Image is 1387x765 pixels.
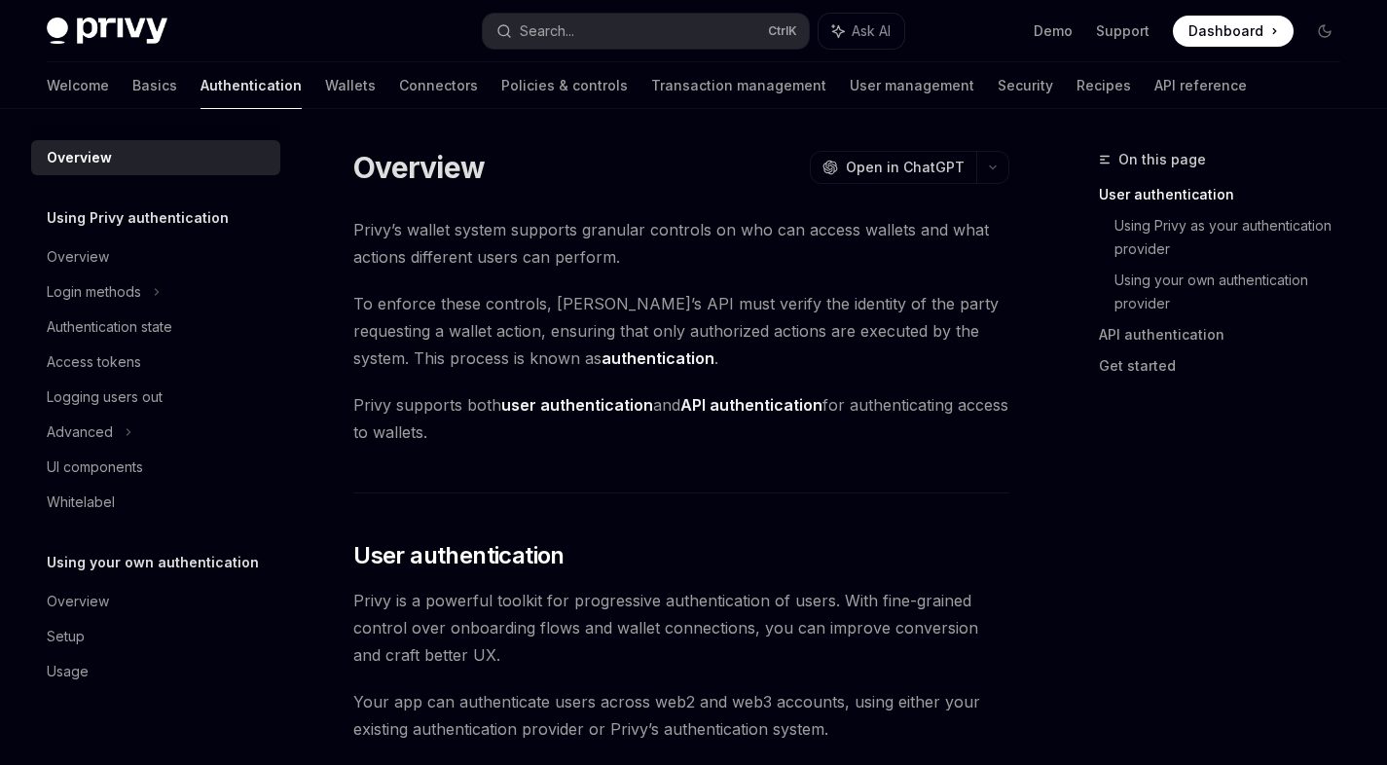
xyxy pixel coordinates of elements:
div: Usage [47,660,89,683]
a: Dashboard [1173,16,1294,47]
div: Whitelabel [47,491,115,514]
strong: user authentication [501,395,653,415]
span: Ctrl K [768,23,797,39]
a: Using Privy as your authentication provider [1114,210,1356,265]
a: Transaction management [651,62,826,109]
a: Basics [132,62,177,109]
div: Search... [520,19,574,43]
div: Access tokens [47,350,141,374]
span: Dashboard [1188,21,1263,41]
button: Toggle dark mode [1309,16,1340,47]
div: Advanced [47,420,113,444]
a: Connectors [399,62,478,109]
a: Policies & controls [501,62,628,109]
strong: authentication [602,348,714,368]
a: Authentication state [31,310,280,345]
div: Authentication state [47,315,172,339]
a: Using your own authentication provider [1114,265,1356,319]
span: User authentication [353,540,565,571]
div: Overview [47,146,112,169]
button: Search...CtrlK [483,14,808,49]
a: Setup [31,619,280,654]
a: Usage [31,654,280,689]
img: dark logo [47,18,167,45]
a: User authentication [1099,179,1356,210]
div: Overview [47,590,109,613]
a: Logging users out [31,380,280,415]
button: Ask AI [819,14,904,49]
a: Access tokens [31,345,280,380]
a: Authentication [201,62,302,109]
a: Whitelabel [31,485,280,520]
h1: Overview [353,150,485,185]
a: Overview [31,584,280,619]
strong: API authentication [680,395,822,415]
a: Security [998,62,1053,109]
a: Wallets [325,62,376,109]
h5: Using your own authentication [47,551,259,574]
a: API reference [1154,62,1247,109]
a: UI components [31,450,280,485]
button: Open in ChatGPT [810,151,976,184]
a: Welcome [47,62,109,109]
span: Privy supports both and for authenticating access to wallets. [353,391,1009,446]
a: API authentication [1099,319,1356,350]
span: Open in ChatGPT [846,158,965,177]
div: Logging users out [47,385,163,409]
a: Overview [31,239,280,274]
a: Support [1096,21,1150,41]
h5: Using Privy authentication [47,206,229,230]
span: To enforce these controls, [PERSON_NAME]’s API must verify the identity of the party requesting a... [353,290,1009,372]
a: Demo [1034,21,1073,41]
div: Setup [47,625,85,648]
div: UI components [47,455,143,479]
a: Get started [1099,350,1356,382]
span: Privy is a powerful toolkit for progressive authentication of users. With fine-grained control ov... [353,587,1009,669]
span: Your app can authenticate users across web2 and web3 accounts, using either your existing authent... [353,688,1009,743]
span: Ask AI [852,21,891,41]
span: Privy’s wallet system supports granular controls on who can access wallets and what actions diffe... [353,216,1009,271]
a: User management [850,62,974,109]
a: Overview [31,140,280,175]
span: On this page [1118,148,1206,171]
div: Login methods [47,280,141,304]
a: Recipes [1077,62,1131,109]
div: Overview [47,245,109,269]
